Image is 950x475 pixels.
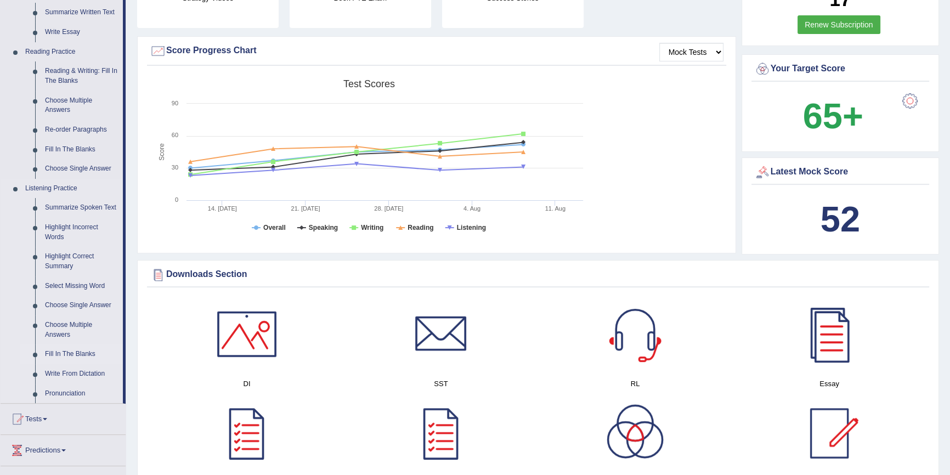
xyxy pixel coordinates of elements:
[40,276,123,296] a: Select Missing Word
[309,224,338,231] tspan: Speaking
[155,378,338,389] h4: DI
[361,224,383,231] tspan: Writing
[40,3,123,22] a: Summarize Written Text
[172,100,178,106] text: 90
[20,179,123,199] a: Listening Practice
[263,224,286,231] tspan: Overall
[40,247,123,276] a: Highlight Correct Summary
[20,42,123,62] a: Reading Practice
[754,61,927,77] div: Your Target Score
[349,378,533,389] h4: SST
[175,196,178,203] text: 0
[40,120,123,140] a: Re-order Paragraphs
[150,43,723,59] div: Score Progress Chart
[172,164,178,171] text: 30
[40,91,123,120] a: Choose Multiple Answers
[40,384,123,404] a: Pronunciation
[374,205,403,212] tspan: 28. [DATE]
[40,296,123,315] a: Choose Single Answer
[754,164,927,180] div: Latest Mock Score
[158,143,166,161] tspan: Score
[40,140,123,160] a: Fill In The Blanks
[738,378,921,389] h4: Essay
[150,267,926,283] div: Downloads Section
[1,404,126,431] a: Tests
[803,96,863,136] b: 65+
[208,205,237,212] tspan: 14. [DATE]
[40,315,123,344] a: Choose Multiple Answers
[40,22,123,42] a: Write Essay
[463,205,480,212] tspan: 4. Aug
[545,205,566,212] tspan: 11. Aug
[343,78,395,89] tspan: Test scores
[40,61,123,91] a: Reading & Writing: Fill In The Blanks
[821,199,860,239] b: 52
[457,224,486,231] tspan: Listening
[40,344,123,364] a: Fill In The Blanks
[40,198,123,218] a: Summarize Spoken Text
[798,15,880,34] a: Renew Subscription
[408,224,433,231] tspan: Reading
[544,378,727,389] h4: RL
[40,218,123,247] a: Highlight Incorrect Words
[1,435,126,462] a: Predictions
[172,132,178,138] text: 60
[40,364,123,384] a: Write From Dictation
[291,205,320,212] tspan: 21. [DATE]
[40,159,123,179] a: Choose Single Answer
